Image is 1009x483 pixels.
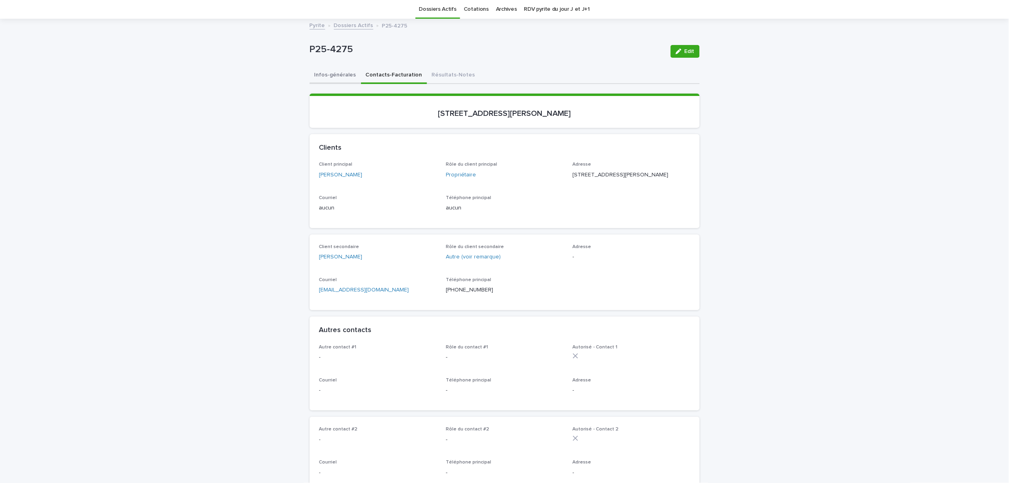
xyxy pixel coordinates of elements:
[427,67,480,84] button: Résultats-Notes
[310,44,664,55] p: P25-4275
[319,171,363,179] a: [PERSON_NAME]
[319,278,337,282] span: Courriel
[446,162,497,167] span: Rôle du client principal
[446,204,563,212] p: aucun
[446,171,476,179] a: Propriétaire
[446,244,504,249] span: Rôle du client secondaire
[446,427,489,432] span: Rôle du contact #2
[319,144,342,153] h2: Clients
[573,469,690,477] p: -
[573,386,690,395] p: -
[310,20,325,29] a: Pyrite
[319,109,690,118] p: [STREET_ADDRESS][PERSON_NAME]
[671,45,700,58] button: Edit
[319,436,437,444] p: -
[319,196,337,200] span: Courriel
[334,20,373,29] a: Dossiers Actifs
[573,345,618,350] span: Autorisé - Contact 1
[446,436,563,444] p: -
[446,460,491,465] span: Téléphone principal
[446,345,488,350] span: Rôle du contact #1
[310,67,361,84] button: Infos-générales
[319,162,353,167] span: Client principal
[573,171,690,179] p: [STREET_ADDRESS][PERSON_NAME]
[319,287,409,293] a: [EMAIL_ADDRESS][DOMAIN_NAME]
[573,162,591,167] span: Adresse
[382,21,408,29] p: P25-4275
[319,204,437,212] p: aucun
[319,244,359,249] span: Client secondaire
[319,253,363,261] a: [PERSON_NAME]
[573,460,591,465] span: Adresse
[446,469,563,477] p: -
[573,244,591,249] span: Adresse
[319,326,372,335] h2: Autres contacts
[446,386,563,395] p: -
[319,353,437,362] p: -
[446,253,501,261] a: Autre (voir remarque)
[319,378,337,383] span: Courriel
[573,427,619,432] span: Autorisé - Contact 2
[446,286,563,294] p: [PHONE_NUMBER]
[319,427,358,432] span: Autre contact #2
[685,49,695,54] span: Edit
[446,196,491,200] span: Téléphone principal
[319,386,437,395] p: -
[446,378,491,383] span: Téléphone principal
[319,460,337,465] span: Courriel
[319,345,357,350] span: Autre contact #1
[361,67,427,84] button: Contacts-Facturation
[573,378,591,383] span: Adresse
[319,469,437,477] p: -
[446,278,491,282] span: Téléphone principal
[573,253,690,261] p: -
[446,353,563,362] p: -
